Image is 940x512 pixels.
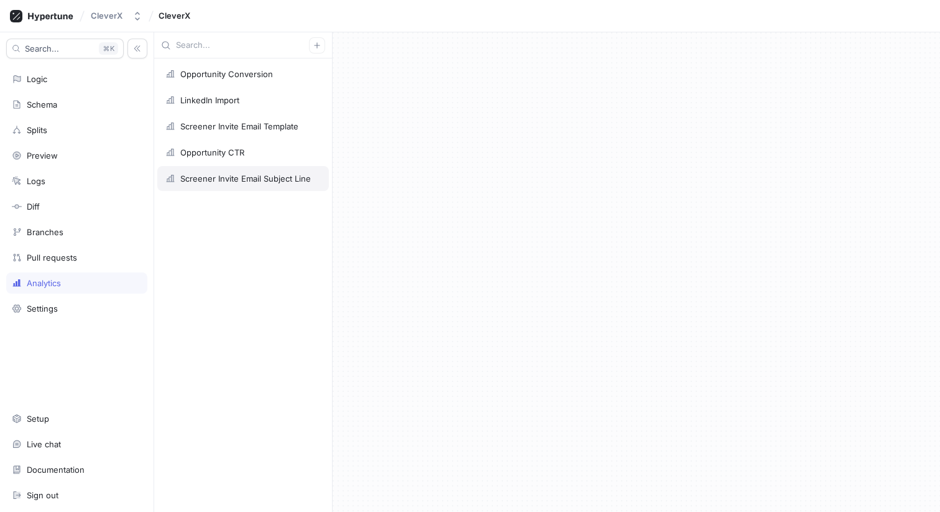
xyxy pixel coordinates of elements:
[27,304,58,314] div: Settings
[6,39,124,58] button: Search...K
[27,125,47,135] div: Splits
[159,11,190,20] span: CleverX
[6,459,147,480] a: Documentation
[176,39,309,52] input: Search...
[27,414,49,424] div: Setup
[27,465,85,475] div: Documentation
[27,74,47,84] div: Logic
[27,253,77,263] div: Pull requests
[91,11,122,21] div: CleverX
[27,176,45,186] div: Logs
[27,151,58,161] div: Preview
[99,42,118,55] div: K
[180,95,239,105] div: LinkedIn Import
[180,121,298,131] div: Screener Invite Email Template
[27,227,63,237] div: Branches
[86,6,147,26] button: CleverX
[27,278,61,288] div: Analytics
[180,174,311,184] div: Screener Invite Email Subject Line
[27,490,58,500] div: Sign out
[27,439,61,449] div: Live chat
[27,100,57,109] div: Schema
[180,147,244,157] div: Opportunity CTR
[25,45,59,52] span: Search...
[180,69,273,79] div: Opportunity Conversion
[27,202,40,212] div: Diff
